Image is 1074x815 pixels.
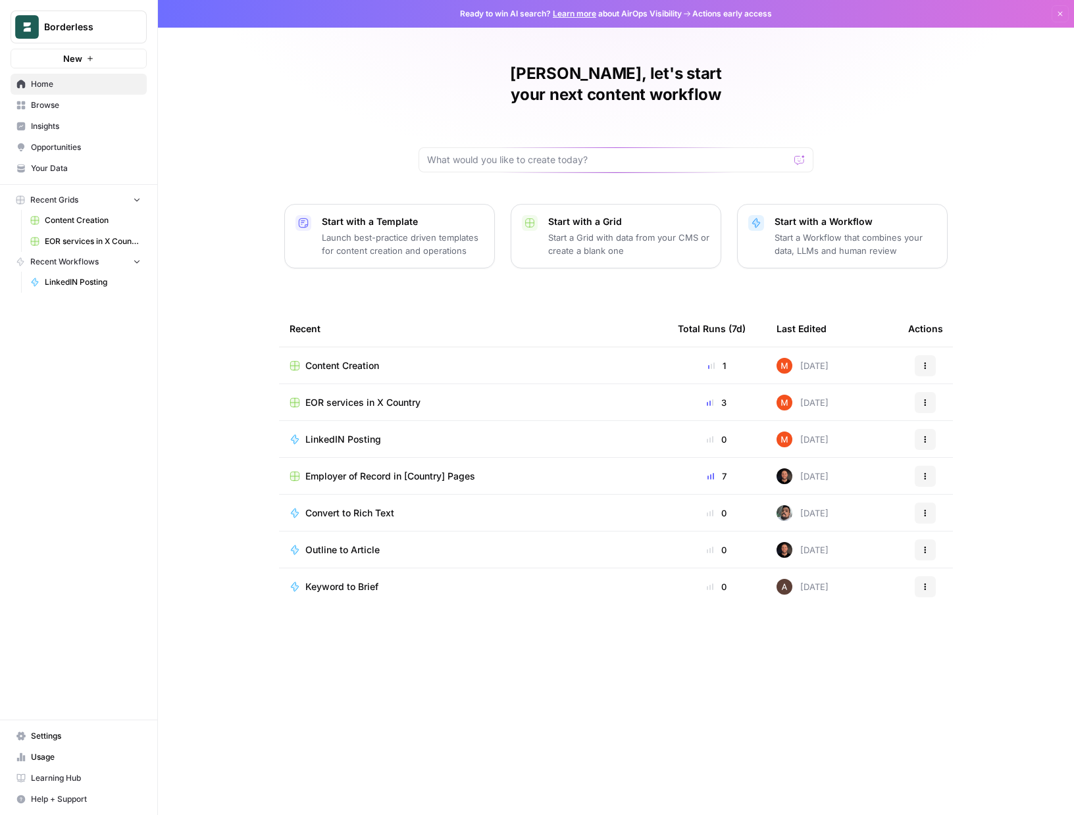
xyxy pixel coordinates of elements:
span: New [63,52,82,65]
a: Learning Hub [11,768,147,789]
button: Start with a WorkflowStart a Workflow that combines your data, LLMs and human review [737,204,948,268]
span: EOR services in X Country [45,235,141,247]
span: Your Data [31,162,141,174]
div: 0 [678,543,755,556]
button: Workspace: Borderless [11,11,147,43]
span: Convert to Rich Text [305,506,394,520]
span: Actions early access [692,8,772,20]
span: Outline to Article [305,543,380,556]
div: Total Runs (7d) [678,310,746,347]
a: Content Creation [24,210,147,231]
input: What would you like to create today? [427,153,789,166]
div: 0 [678,580,755,593]
p: Start a Grid with data from your CMS or create a blank one [548,231,710,257]
span: LinkedIN Posting [45,276,141,288]
div: 0 [678,433,755,446]
div: [DATE] [777,505,829,521]
img: sz8z2q5fm92ue6ceb7f6zfeqclgu [777,395,792,410]
img: sz8z2q5fm92ue6ceb7f6zfeqclgu [777,432,792,447]
span: Keyword to Brief [305,580,378,593]
a: Outline to Article [290,543,657,556]
button: Help + Support [11,789,147,810]
button: Start with a TemplateLaunch best-practice driven templates for content creation and operations [284,204,495,268]
a: Home [11,74,147,95]
div: Actions [908,310,943,347]
button: Recent Workflows [11,252,147,272]
span: Settings [31,730,141,742]
div: 3 [678,396,755,409]
span: Content Creation [305,359,379,372]
div: [DATE] [777,542,829,558]
div: 0 [678,506,755,520]
div: [DATE] [777,579,829,595]
a: Your Data [11,158,147,179]
a: Learn more [553,9,596,18]
a: Usage [11,747,147,768]
span: EOR services in X Country [305,396,421,409]
span: LinkedIN Posting [305,433,381,446]
p: Start with a Workflow [775,215,936,228]
img: Borderless Logo [15,15,39,39]
a: EOR services in X Country [24,231,147,252]
span: Recent Grids [30,194,78,206]
a: LinkedIN Posting [24,272,147,293]
h1: [PERSON_NAME], let's start your next content workflow [419,63,813,105]
a: Employer of Record in [Country] Pages [290,470,657,483]
img: wtbmvrjo3qvncyiyitl6zoukl9gz [777,579,792,595]
div: Last Edited [777,310,827,347]
img: u93l1oyz1g39q1i4vkrv6vz0p6p4 [777,505,792,521]
span: Recent Workflows [30,256,99,268]
a: Insights [11,116,147,137]
button: New [11,49,147,68]
span: Usage [31,751,141,763]
div: [DATE] [777,432,829,447]
p: Launch best-practice driven templates for content creation and operations [322,231,484,257]
span: Content Creation [45,214,141,226]
a: Opportunities [11,137,147,158]
img: eu7dk7ikjikpmnmm9h80gf881ba6 [777,542,792,558]
p: Start a Workflow that combines your data, LLMs and human review [775,231,936,257]
a: Settings [11,726,147,747]
span: Borderless [44,20,124,34]
p: Start with a Grid [548,215,710,228]
button: Start with a GridStart a Grid with data from your CMS or create a blank one [511,204,721,268]
a: EOR services in X Country [290,396,657,409]
span: Employer of Record in [Country] Pages [305,470,475,483]
div: 1 [678,359,755,372]
span: Ready to win AI search? about AirOps Visibility [460,8,682,20]
p: Start with a Template [322,215,484,228]
div: Recent [290,310,657,347]
button: Recent Grids [11,190,147,210]
img: eu7dk7ikjikpmnmm9h80gf881ba6 [777,468,792,484]
div: 7 [678,470,755,483]
a: Browse [11,95,147,116]
span: Insights [31,120,141,132]
span: Home [31,78,141,90]
div: [DATE] [777,358,829,374]
span: Help + Support [31,793,141,805]
div: [DATE] [777,395,829,410]
span: Browse [31,99,141,111]
span: Opportunities [31,141,141,153]
a: LinkedIN Posting [290,433,657,446]
a: Content Creation [290,359,657,372]
a: Keyword to Brief [290,580,657,593]
span: Learning Hub [31,772,141,784]
div: [DATE] [777,468,829,484]
img: sz8z2q5fm92ue6ceb7f6zfeqclgu [777,358,792,374]
a: Convert to Rich Text [290,506,657,520]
